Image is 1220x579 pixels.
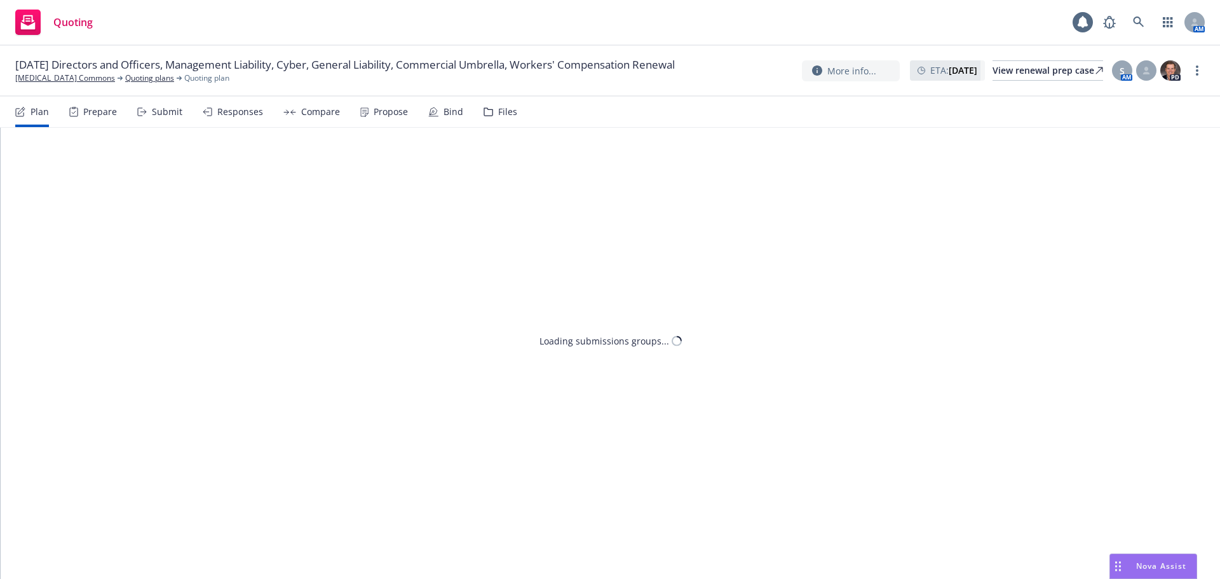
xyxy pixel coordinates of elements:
[10,4,98,40] a: Quoting
[15,57,675,72] span: [DATE] Directors and Officers, Management Liability, Cyber, General Liability, Commercial Umbrell...
[949,64,977,76] strong: [DATE]
[1189,63,1205,78] a: more
[1155,10,1181,35] a: Switch app
[1110,554,1126,578] div: Drag to move
[1160,60,1181,81] img: photo
[15,72,115,84] a: [MEDICAL_DATA] Commons
[1120,64,1125,78] span: S
[1097,10,1122,35] a: Report a Bug
[1126,10,1151,35] a: Search
[217,107,263,117] div: Responses
[1109,554,1197,579] button: Nova Assist
[993,60,1103,81] a: View renewal prep case
[930,64,977,77] span: ETA :
[444,107,463,117] div: Bind
[802,60,900,81] button: More info...
[1136,561,1186,571] span: Nova Assist
[301,107,340,117] div: Compare
[539,334,669,348] div: Loading submissions groups...
[152,107,182,117] div: Submit
[993,61,1103,80] div: View renewal prep case
[53,17,93,27] span: Quoting
[83,107,117,117] div: Prepare
[827,64,876,78] span: More info...
[30,107,49,117] div: Plan
[125,72,174,84] a: Quoting plans
[184,72,229,84] span: Quoting plan
[498,107,517,117] div: Files
[374,107,408,117] div: Propose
